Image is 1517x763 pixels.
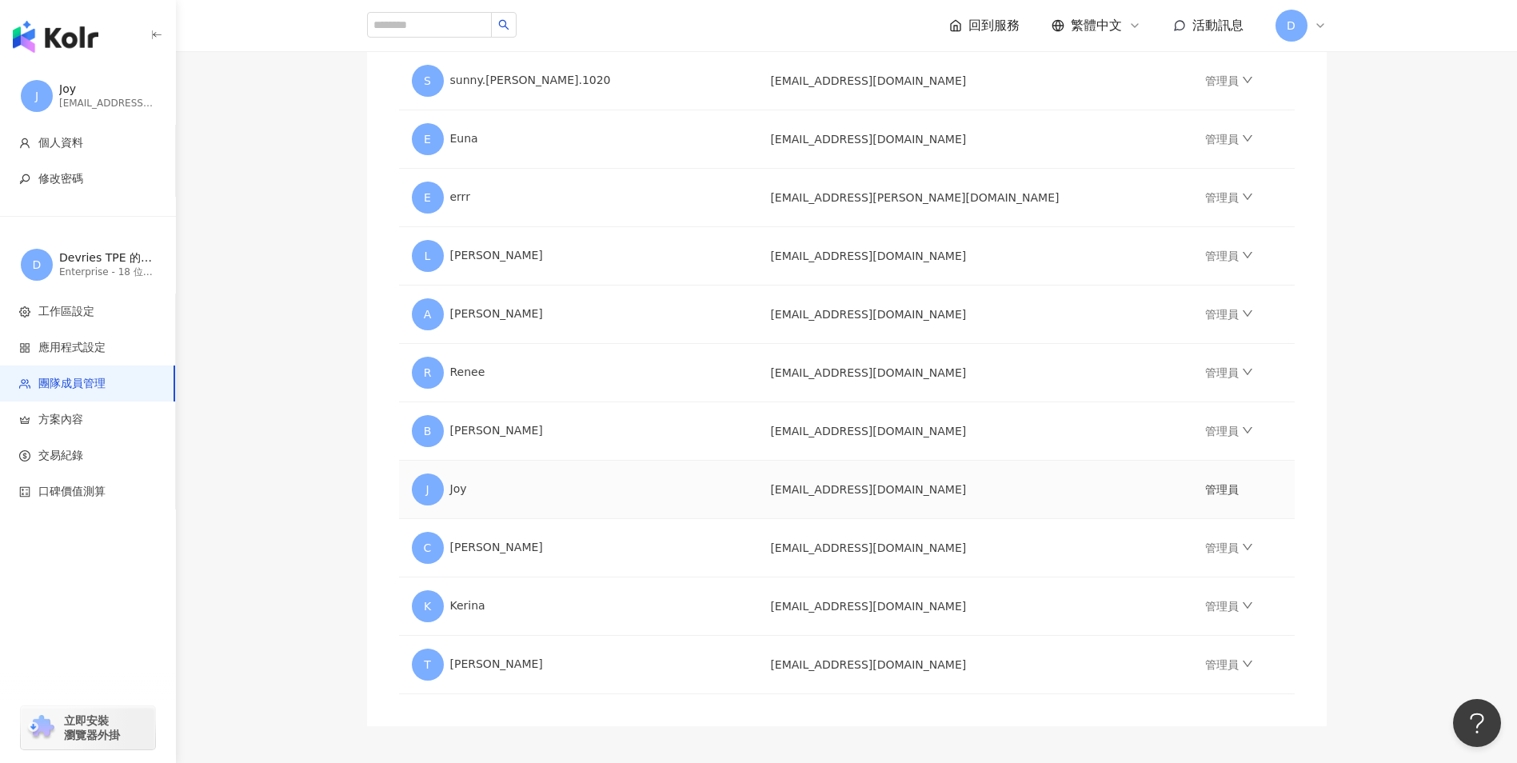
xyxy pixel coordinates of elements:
[757,110,1192,169] td: [EMAIL_ADDRESS][DOMAIN_NAME]
[757,227,1192,286] td: [EMAIL_ADDRESS][DOMAIN_NAME]
[26,715,57,741] img: chrome extension
[412,357,745,389] div: Renee
[1192,461,1295,519] td: 管理員
[757,636,1192,694] td: [EMAIL_ADDRESS][DOMAIN_NAME]
[412,298,745,330] div: [PERSON_NAME]
[1242,250,1253,261] span: down
[412,240,745,272] div: [PERSON_NAME]
[757,52,1192,110] td: [EMAIL_ADDRESS][DOMAIN_NAME]
[38,448,83,464] span: 交易紀錄
[425,247,431,265] span: L
[757,344,1192,402] td: [EMAIL_ADDRESS][DOMAIN_NAME]
[757,286,1192,344] td: [EMAIL_ADDRESS][DOMAIN_NAME]
[1242,191,1253,202] span: down
[59,82,155,98] div: Joy
[1242,425,1253,436] span: down
[757,519,1192,577] td: [EMAIL_ADDRESS][DOMAIN_NAME]
[424,189,431,206] span: E
[59,266,155,279] div: Enterprise - 18 位成員
[424,364,432,381] span: R
[38,135,83,151] span: 個人資料
[38,484,106,500] span: 口碑價值測算
[1205,541,1253,554] a: 管理員
[1205,74,1253,87] a: 管理員
[19,138,30,149] span: user
[425,481,429,498] span: J
[1205,191,1253,204] a: 管理員
[59,97,155,110] div: [EMAIL_ADDRESS][DOMAIN_NAME]
[424,597,431,615] span: K
[35,87,38,105] span: J
[1205,425,1253,437] a: 管理員
[424,539,432,557] span: C
[424,306,432,323] span: A
[64,713,120,742] span: 立即安裝 瀏覽器外掛
[38,171,83,187] span: 修改密碼
[38,376,106,392] span: 團隊成員管理
[968,17,1020,34] span: 回到服務
[412,532,745,564] div: [PERSON_NAME]
[424,72,431,90] span: S
[757,402,1192,461] td: [EMAIL_ADDRESS][DOMAIN_NAME]
[412,649,745,681] div: [PERSON_NAME]
[1453,699,1501,747] iframe: Help Scout Beacon - Open
[1242,600,1253,611] span: down
[757,577,1192,636] td: [EMAIL_ADDRESS][DOMAIN_NAME]
[38,304,94,320] span: 工作區設定
[1205,308,1253,321] a: 管理員
[1205,600,1253,613] a: 管理員
[412,123,745,155] div: Euna
[38,412,83,428] span: 方案內容
[424,656,431,673] span: T
[1242,133,1253,144] span: down
[38,340,106,356] span: 應用程式設定
[1242,308,1253,319] span: down
[1205,250,1253,262] a: 管理員
[1242,658,1253,669] span: down
[412,415,745,447] div: [PERSON_NAME]
[424,422,432,440] span: B
[19,174,30,185] span: key
[1242,541,1253,553] span: down
[13,21,98,53] img: logo
[19,450,30,461] span: dollar
[949,17,1020,34] a: 回到服務
[19,486,30,497] span: calculator
[33,256,42,274] span: D
[1071,17,1122,34] span: 繁體中文
[1205,133,1253,146] a: 管理員
[412,590,745,622] div: Kerina
[498,19,509,30] span: search
[19,342,30,354] span: appstore
[412,182,745,214] div: errr
[412,65,745,97] div: sunny.[PERSON_NAME].1020
[1205,366,1253,379] a: 管理員
[1205,658,1253,671] a: 管理員
[1192,18,1244,33] span: 活動訊息
[424,130,431,148] span: E
[1287,17,1295,34] span: D
[1242,74,1253,86] span: down
[757,169,1192,227] td: [EMAIL_ADDRESS][PERSON_NAME][DOMAIN_NAME]
[21,706,155,749] a: chrome extension立即安裝 瀏覽器外掛
[757,461,1192,519] td: [EMAIL_ADDRESS][DOMAIN_NAME]
[1242,366,1253,378] span: down
[412,473,745,505] div: Joy
[59,250,155,266] div: Devries TPE 的工作區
